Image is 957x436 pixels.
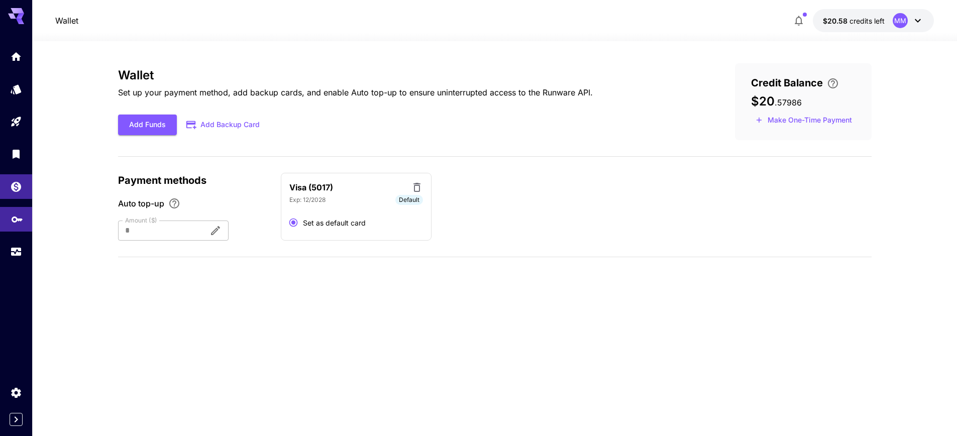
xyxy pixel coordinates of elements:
span: $20.58 [823,17,849,25]
div: Library [10,148,22,160]
div: $20.57986 [823,16,885,26]
span: $20 [751,94,775,108]
button: Add Backup Card [177,115,270,135]
span: credits left [849,17,885,25]
span: Auto top-up [118,197,164,209]
div: Playground [10,116,22,128]
span: Default [395,195,423,204]
div: Home [10,50,22,63]
nav: breadcrumb [55,15,78,27]
button: Enter your card details and choose an Auto top-up amount to avoid service interruptions. We'll au... [823,77,843,89]
div: MM [893,13,908,28]
div: Settings [10,386,22,399]
button: Expand sidebar [10,413,23,426]
button: Make a one-time, non-recurring payment [751,113,857,128]
label: Amount ($) [125,216,157,225]
div: Models [10,83,22,95]
div: API Keys [11,210,23,223]
p: Exp: 12/2028 [289,195,326,204]
div: Usage [10,246,22,258]
span: Credit Balance [751,75,823,90]
a: Wallet [55,15,78,27]
span: . 57986 [775,97,802,107]
button: Enable Auto top-up to ensure uninterrupted service. We'll automatically bill the chosen amount wh... [164,197,184,209]
h3: Wallet [118,68,593,82]
div: Wallet [10,177,22,190]
p: Payment methods [118,173,269,188]
button: Add Funds [118,115,177,135]
span: Set as default card [303,217,366,228]
p: Visa (5017) [289,181,333,193]
button: $20.57986MM [813,9,934,32]
p: Set up your payment method, add backup cards, and enable Auto top-up to ensure uninterrupted acce... [118,86,593,98]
